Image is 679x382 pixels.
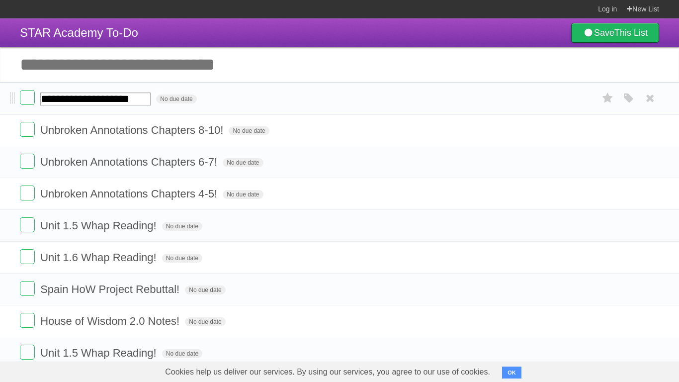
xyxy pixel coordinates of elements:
label: Done [20,345,35,360]
span: No due date [223,190,263,199]
span: STAR Academy To-Do [20,26,138,39]
label: Done [20,313,35,328]
span: Unbroken Annotations Chapters 4-5! [40,188,220,200]
span: No due date [162,254,202,263]
span: Unit 1.5 Whap Reading! [40,347,159,359]
label: Done [20,217,35,232]
span: No due date [223,158,263,167]
span: Unbroken Annotations Chapters 8-10! [40,124,226,136]
span: No due date [156,95,196,103]
label: Done [20,90,35,105]
label: Done [20,281,35,296]
button: OK [502,367,521,379]
span: Unit 1.5 Whap Reading! [40,219,159,232]
span: No due date [162,349,202,358]
span: No due date [185,286,225,294]
label: Done [20,186,35,200]
span: Unbroken Annotations Chapters 6-7! [40,156,220,168]
span: House of Wisdom 2.0 Notes! [40,315,182,327]
label: Done [20,122,35,137]
label: Star task [598,90,617,106]
label: Done [20,154,35,169]
b: This List [614,28,648,38]
span: Spain HoW Project Rebuttal! [40,283,182,295]
span: Cookies help us deliver our services. By using our services, you agree to our use of cookies. [155,362,500,382]
span: No due date [185,317,225,326]
span: Unit 1.6 Whap Reading! [40,251,159,264]
label: Done [20,249,35,264]
span: No due date [162,222,202,231]
span: No due date [229,126,269,135]
a: SaveThis List [571,23,659,43]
